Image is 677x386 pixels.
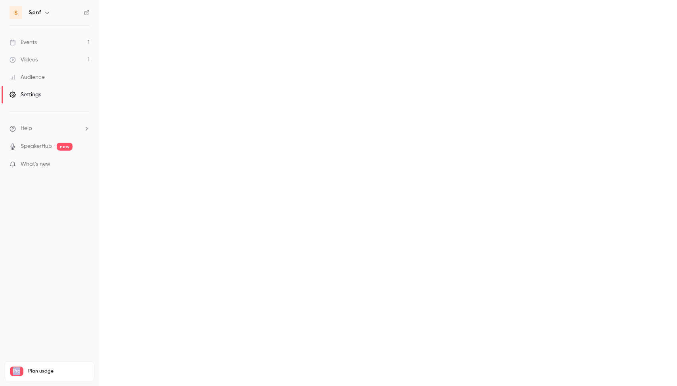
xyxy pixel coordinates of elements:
span: S [14,9,18,17]
div: Events [10,38,37,46]
span: new [57,143,73,151]
div: Videos [10,56,38,64]
span: Plan usage [28,368,89,375]
li: help-dropdown-opener [10,124,90,133]
h6: Senf [29,9,41,17]
span: Help [21,124,32,133]
div: Audience [10,73,45,81]
span: Pro [10,367,23,376]
a: SpeakerHub [21,142,52,151]
div: Settings [10,91,41,99]
span: What's new [21,160,50,168]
